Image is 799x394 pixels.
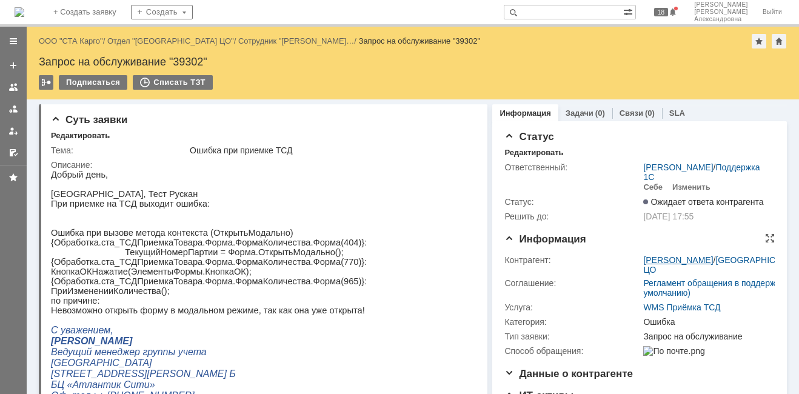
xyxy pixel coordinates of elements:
[39,36,107,45] div: /
[643,212,694,221] span: [DATE] 17:55
[30,242,33,253] span: .
[51,131,110,141] div: Редактировать
[694,1,748,8] span: [PERSON_NAME]
[620,109,643,118] a: Связи
[643,162,713,172] a: [PERSON_NAME]
[643,346,704,356] img: По почте.png
[643,197,763,207] span: Ожидает ответа контрагента
[131,5,193,19] div: Создать
[15,7,24,17] img: logo
[107,36,234,45] a: Отдел "[GEOGRAPHIC_DATA] ЦО"
[4,56,23,75] a: Создать заявку
[772,34,786,48] div: Сделать домашней страницей
[504,131,553,142] span: Статус
[643,278,798,298] a: Регламент обращения в поддержку (по умолчанию)
[669,109,685,118] a: SLA
[504,346,641,356] div: Способ обращения:
[504,332,641,341] div: Тип заявки:
[504,162,641,172] div: Ответственный:
[643,255,713,265] a: [PERSON_NAME]
[504,302,641,312] div: Услуга:
[4,121,23,141] a: Мои заявки
[4,78,23,97] a: Заявки на командах
[51,114,127,125] span: Суть заявки
[500,109,550,118] a: Информация
[4,99,23,119] a: Заявки в моей ответственности
[504,255,641,265] div: Контрагент:
[694,16,748,23] span: Александровна
[107,36,238,45] div: /
[41,242,128,253] span: @[DOMAIN_NAME]
[359,36,481,45] div: Запрос на обслуживание "39302"
[33,242,40,253] span: el
[4,143,23,162] a: Мои согласования
[504,233,586,245] span: Информация
[190,145,471,155] div: Ошибка при приемке ТСД
[595,109,605,118] div: (0)
[51,145,187,155] div: Тема:
[643,162,760,182] a: Поддержка 1С
[643,182,663,192] div: Себе
[566,109,593,118] a: Задачи
[694,8,748,16] span: [PERSON_NAME]
[504,317,641,327] div: Категория:
[238,36,359,45] div: /
[238,36,354,45] a: Сотрудник "[PERSON_NAME]…
[643,162,769,182] div: /
[654,8,668,16] span: 18
[643,302,720,312] a: WMS Приёмка ТСД
[39,36,103,45] a: ООО "СТА Карго"
[645,109,655,118] div: (0)
[39,75,53,90] div: Работа с массовостью
[752,34,766,48] div: Добавить в избранное
[504,197,641,207] div: Статус:
[15,7,24,17] a: Перейти на домашнюю страницу
[623,5,635,17] span: Расширенный поиск
[504,212,641,221] div: Решить до:
[765,233,775,243] div: На всю страницу
[504,368,633,379] span: Данные о контрагенте
[51,160,473,170] div: Описание:
[672,182,710,192] div: Изменить
[39,56,787,68] div: Запрос на обслуживание "39302"
[504,278,641,288] div: Соглашение:
[504,148,563,158] div: Редактировать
